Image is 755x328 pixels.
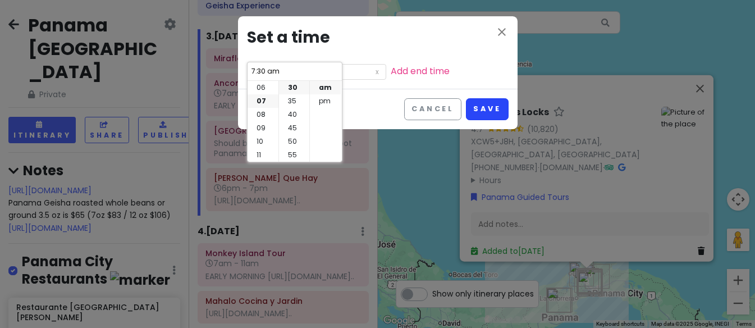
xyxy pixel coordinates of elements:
[248,108,278,121] li: 08
[279,108,309,121] li: 40
[248,121,278,135] li: 09
[279,81,309,94] li: 30
[466,98,508,120] button: Save
[495,25,509,41] button: Close
[248,148,278,162] li: 11
[310,94,341,108] li: pm
[251,66,338,77] input: Start time
[248,135,278,148] li: 10
[404,98,461,120] button: Cancel
[247,25,509,51] h3: Set a time
[279,94,309,108] li: 35
[391,65,450,78] a: Add end time
[279,135,309,148] li: 50
[279,121,309,135] li: 45
[279,148,309,162] li: 55
[248,94,278,108] li: 07
[372,66,383,77] a: clear
[310,81,341,94] li: am
[248,81,278,94] li: 06
[495,25,509,39] i: close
